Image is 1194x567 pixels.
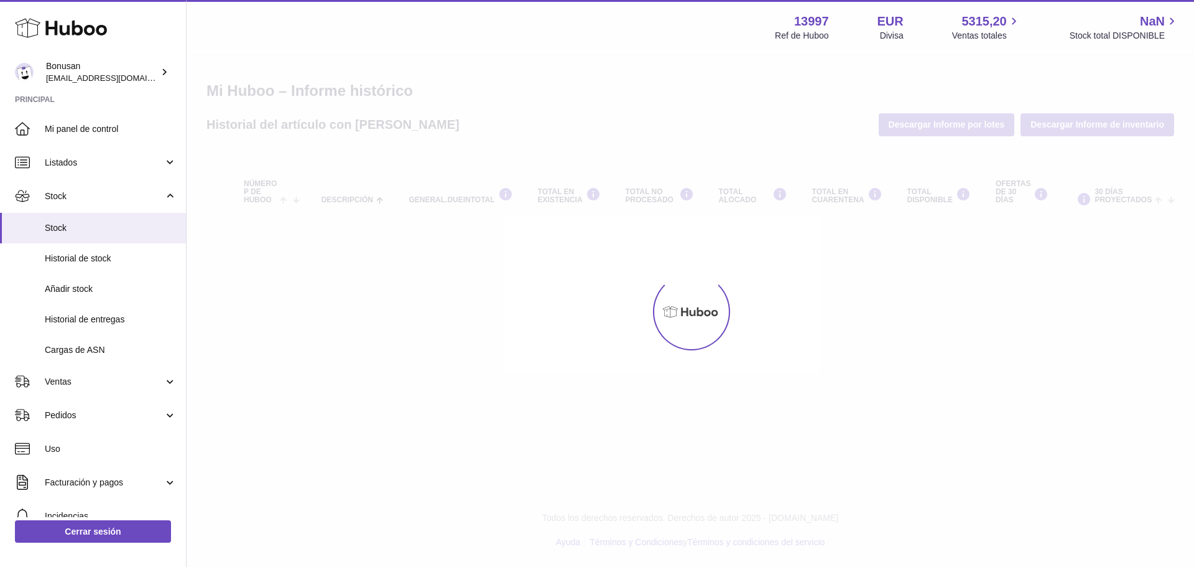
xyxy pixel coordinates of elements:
[775,30,828,42] div: Ref de Huboo
[45,344,177,356] span: Cargas de ASN
[46,73,183,83] span: [EMAIL_ADDRESS][DOMAIN_NAME]
[45,222,177,234] span: Stock
[1140,13,1165,30] span: NaN
[45,253,177,265] span: Historial de stock
[794,13,829,30] strong: 13997
[45,510,177,522] span: Incidencias
[46,60,158,84] div: Bonusan
[880,30,904,42] div: Divisa
[952,13,1021,42] a: 5315,20 Ventas totales
[1070,13,1179,42] a: NaN Stock total DISPONIBLE
[1070,30,1179,42] span: Stock total DISPONIBLE
[15,520,171,543] a: Cerrar sesión
[45,283,177,295] span: Añadir stock
[45,314,177,326] span: Historial de entregas
[952,30,1021,42] span: Ventas totales
[45,123,177,135] span: Mi panel de control
[45,443,177,455] span: Uso
[45,157,164,169] span: Listados
[45,376,164,388] span: Ventas
[961,13,1006,30] span: 5315,20
[45,477,164,489] span: Facturación y pagos
[877,13,904,30] strong: EUR
[45,410,164,421] span: Pedidos
[45,190,164,202] span: Stock
[15,63,34,82] img: info@bonusan.es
